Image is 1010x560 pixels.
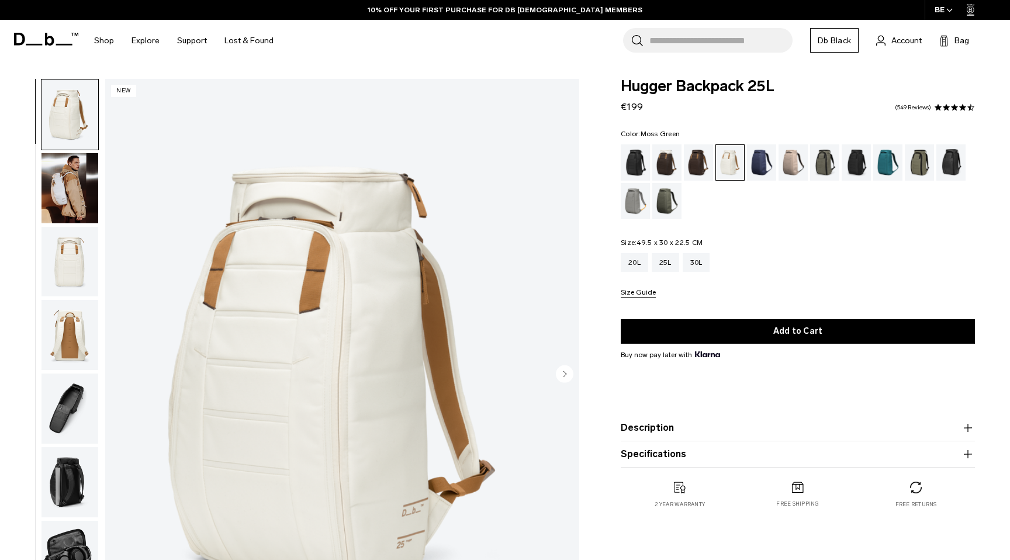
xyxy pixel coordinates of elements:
span: 49.5 x 30 x 22.5 CM [637,238,703,247]
button: Size Guide [621,289,656,298]
a: Sand Grey [621,183,650,219]
button: Specifications [621,447,975,461]
span: €199 [621,101,643,112]
button: Hugger Backpack 25L Oatmilk [41,447,99,518]
a: Black Out [621,144,650,181]
a: Lost & Found [224,20,274,61]
button: Add to Cart [621,319,975,344]
nav: Main Navigation [85,20,282,61]
a: 20L [621,253,648,272]
p: Free shipping [776,500,819,508]
a: Midnight Teal [873,144,902,181]
a: Reflective Black [936,144,966,181]
span: Account [891,34,922,47]
img: Hugger Backpack 25L Oatmilk [41,374,98,444]
a: Shop [94,20,114,61]
button: Hugger Backpack 25L Oatmilk [41,373,99,444]
a: Account [876,33,922,47]
a: 10% OFF YOUR FIRST PURCHASE FOR DB [DEMOGRAPHIC_DATA] MEMBERS [368,5,642,15]
a: Moss Green [652,183,682,219]
a: 25L [652,253,679,272]
img: Hugger Backpack 25L Oatmilk [41,447,98,517]
a: Mash Green [905,144,934,181]
p: 2 year warranty [655,500,705,509]
img: Hugger Backpack 25L Oatmilk [41,300,98,370]
a: Charcoal Grey [842,144,871,181]
span: Hugger Backpack 25L [621,79,975,94]
img: Hugger Backpack 25L Oatmilk [41,227,98,297]
legend: Size: [621,239,703,246]
legend: Color: [621,130,680,137]
button: Hugger Backpack 25L Oatmilk [41,153,99,224]
button: Description [621,421,975,435]
a: Espresso [684,144,713,181]
a: Support [177,20,207,61]
a: Fogbow Beige [779,144,808,181]
a: Explore [132,20,160,61]
a: Blue Hour [747,144,776,181]
a: Db Black [810,28,859,53]
span: Buy now pay later with [621,350,720,360]
span: Moss Green [641,130,680,138]
p: Free returns [895,500,937,509]
img: Hugger Backpack 25L Oatmilk [41,153,98,223]
button: Next slide [556,365,573,385]
img: Hugger Backpack 25L Oatmilk [41,79,98,150]
button: Hugger Backpack 25L Oatmilk [41,226,99,298]
a: 549 reviews [895,105,931,110]
button: Hugger Backpack 25L Oatmilk [41,79,99,150]
img: {"height" => 20, "alt" => "Klarna"} [695,351,720,357]
span: Bag [954,34,969,47]
a: Forest Green [810,144,839,181]
a: 30L [683,253,710,272]
button: Bag [939,33,969,47]
a: Cappuccino [652,144,682,181]
a: Oatmilk [715,144,745,181]
button: Hugger Backpack 25L Oatmilk [41,299,99,371]
p: New [111,85,136,97]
